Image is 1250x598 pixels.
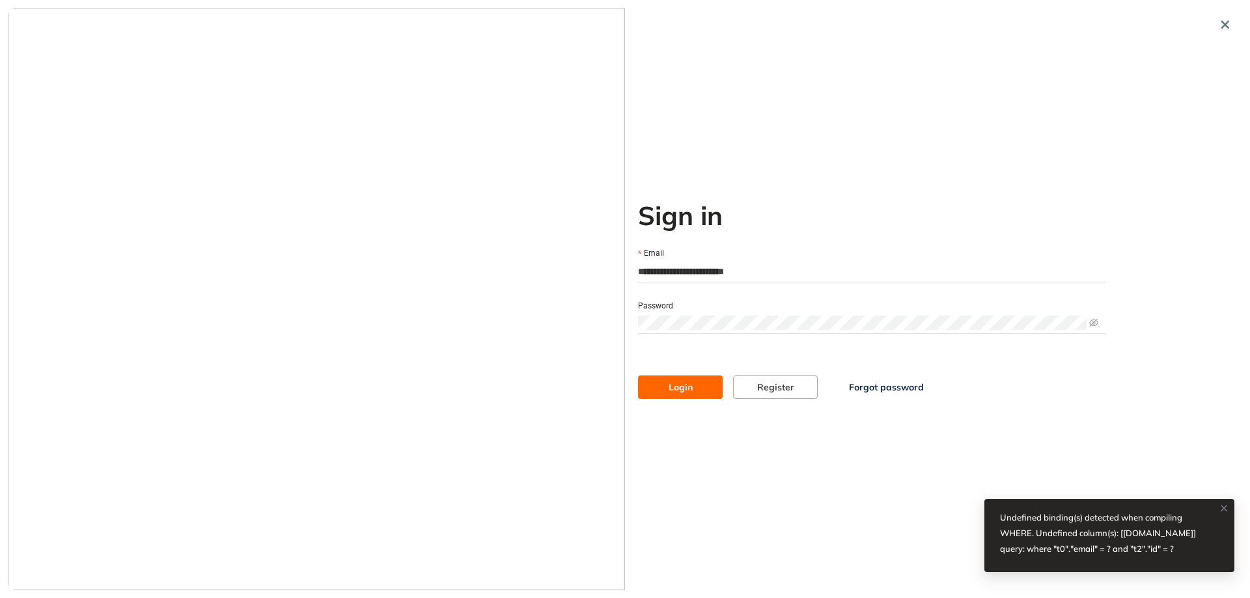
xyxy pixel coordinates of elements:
button: Register [733,375,818,399]
input: Email [638,262,1105,281]
span: Forgot password [849,380,924,394]
img: cover image [8,8,625,590]
span: Register [757,380,794,394]
button: Forgot password [828,375,945,399]
input: Password [638,316,1087,330]
button: Login [638,375,723,399]
span: eye-invisible [1089,318,1098,327]
label: Email [638,247,664,260]
h2: Sign in [638,200,1105,231]
div: Undefined binding(s) detected when compiling WHERE. Undefined column(s): [[DOMAIN_NAME]] query: w... [1000,510,1219,556]
span: Login [669,380,693,394]
label: Password [638,300,673,312]
button: logo [27,27,190,60]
